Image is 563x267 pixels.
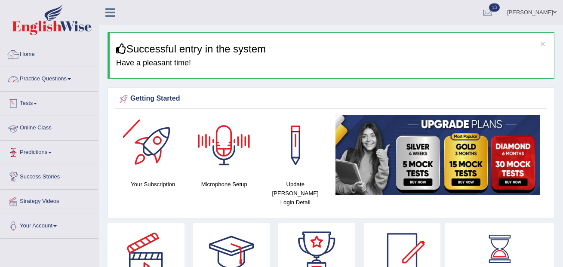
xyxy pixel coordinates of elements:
[0,116,98,138] a: Online Class
[117,92,545,105] div: Getting Started
[489,3,500,12] span: 13
[0,141,98,162] a: Predictions
[335,115,541,194] img: small5.jpg
[116,59,548,68] h4: Have a pleasant time!
[0,67,98,89] a: Practice Questions
[0,92,98,113] a: Tests
[0,190,98,211] a: Strategy Videos
[0,214,98,236] a: Your Account
[264,180,327,207] h4: Update [PERSON_NAME] Login Detail
[193,180,256,189] h4: Microphone Setup
[122,180,185,189] h4: Your Subscription
[0,43,98,64] a: Home
[0,165,98,187] a: Success Stories
[116,43,548,55] h3: Successful entry in the system
[540,39,545,48] button: ×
